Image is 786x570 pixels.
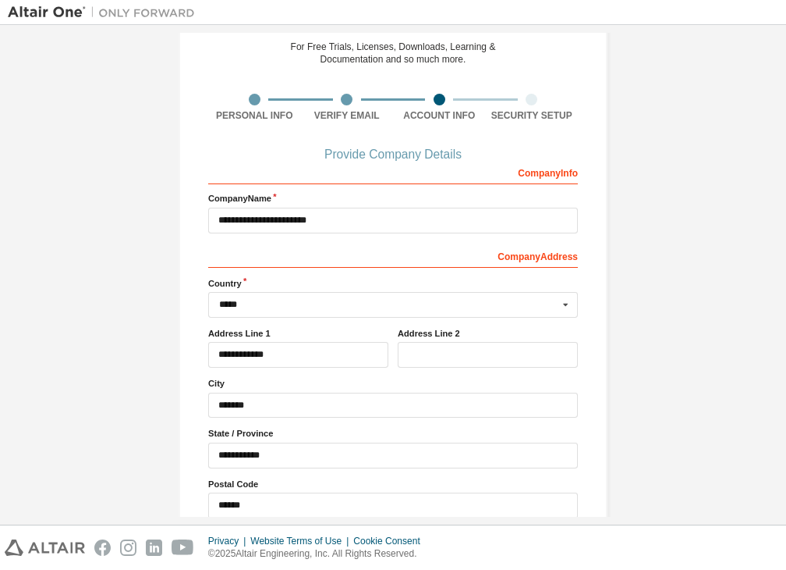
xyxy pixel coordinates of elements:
[208,327,388,340] label: Address Line 1
[353,535,429,547] div: Cookie Consent
[208,150,578,159] div: Provide Company Details
[5,540,85,556] img: altair_logo.svg
[208,109,301,122] div: Personal Info
[120,540,136,556] img: instagram.svg
[250,535,353,547] div: Website Terms of Use
[94,540,111,556] img: facebook.svg
[8,5,203,20] img: Altair One
[486,109,579,122] div: Security Setup
[208,277,578,290] label: Country
[172,540,194,556] img: youtube.svg
[208,159,578,184] div: Company Info
[208,377,578,390] label: City
[146,540,162,556] img: linkedin.svg
[208,427,578,440] label: State / Province
[393,109,486,122] div: Account Info
[208,547,430,561] p: © 2025 Altair Engineering, Inc. All Rights Reserved.
[208,535,250,547] div: Privacy
[208,192,578,205] label: Company Name
[208,243,578,268] div: Company Address
[398,327,578,340] label: Address Line 2
[291,41,496,66] div: For Free Trials, Licenses, Downloads, Learning & Documentation and so much more.
[301,109,394,122] div: Verify Email
[208,478,578,490] label: Postal Code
